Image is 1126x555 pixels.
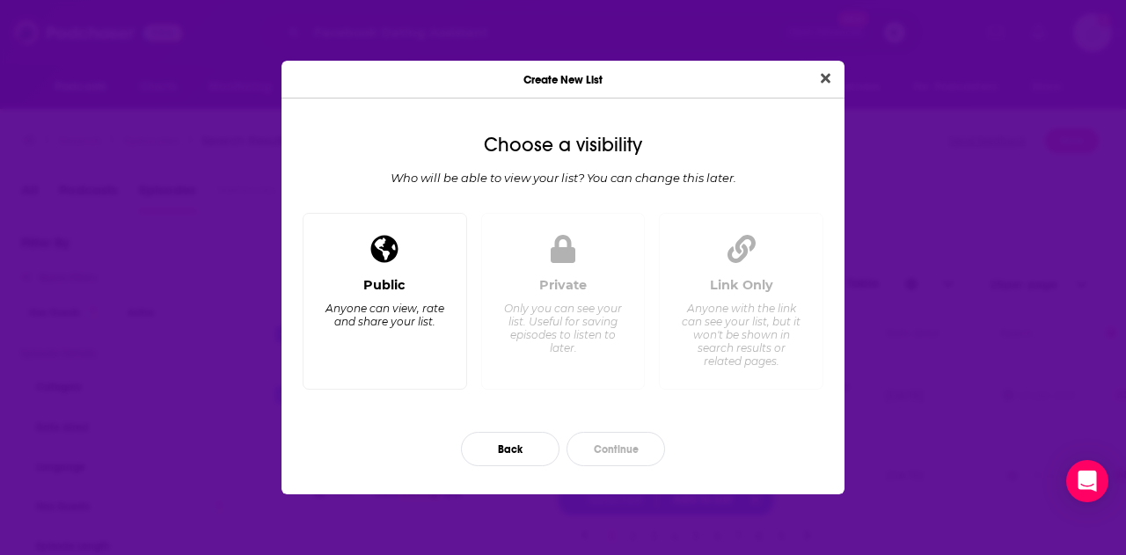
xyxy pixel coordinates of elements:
div: Anyone with the link can see your list, but it won't be shown in search results or related pages. [681,302,801,368]
button: Back [461,432,559,466]
div: Create New List [281,61,844,99]
div: Open Intercom Messenger [1066,460,1108,502]
div: Choose a visibility [296,134,830,157]
div: Public [363,277,406,293]
button: Continue [567,432,665,466]
div: Private [539,277,587,293]
div: Anyone can view, rate and share your list. [325,302,445,328]
div: Who will be able to view your list? You can change this later. [296,171,830,185]
div: Only you can see your list. Useful for saving episodes to listen to later. [502,302,623,354]
button: Close [814,68,837,90]
div: Link Only [710,277,773,293]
